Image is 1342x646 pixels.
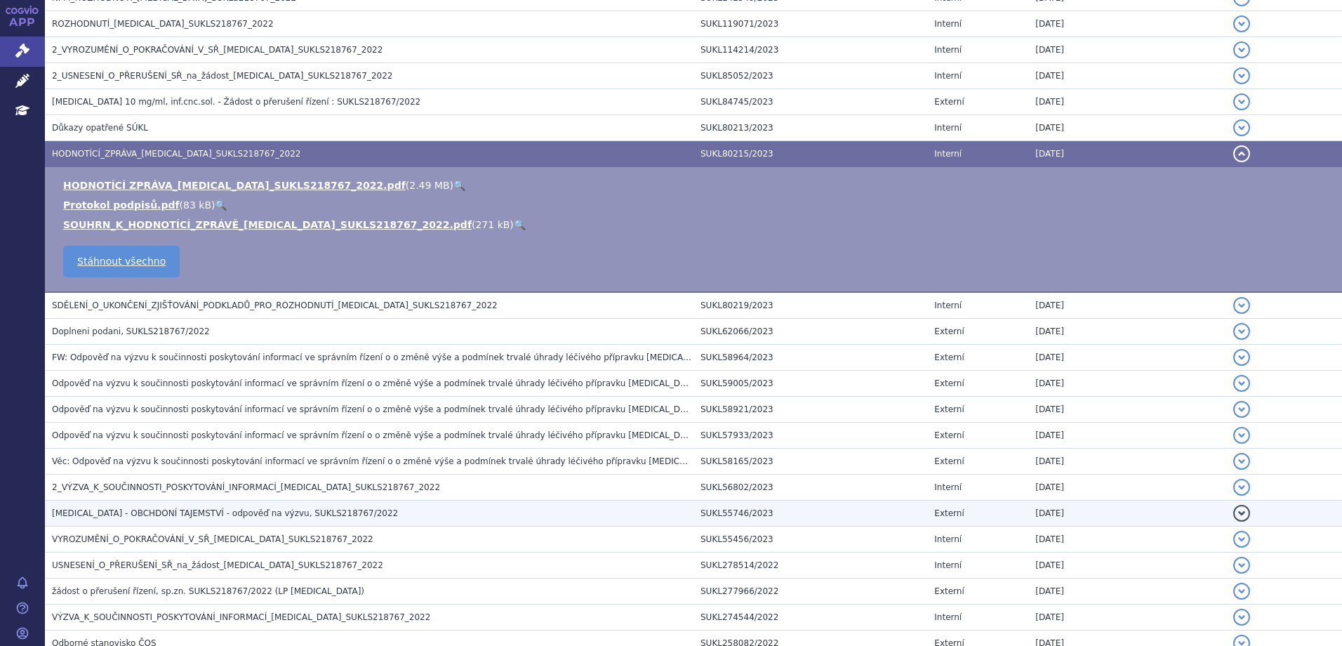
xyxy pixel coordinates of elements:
td: SUKL59005/2023 [693,371,927,397]
button: detail [1233,323,1250,340]
span: Důkazy opatřené SÚKL [52,123,148,133]
td: [DATE] [1028,449,1225,475]
td: SUKL85052/2023 [693,63,927,89]
li: ( ) [63,178,1328,192]
span: SDĚLENÍ_O_UKONČENÍ_ZJIŠŤOVÁNÍ_PODKLADŮ_PRO_ROZHODNUTÍ_OPDIVO_SUKLS218767_2022 [52,301,498,310]
td: SUKL57933/2023 [693,423,927,449]
span: Externí [934,378,964,388]
td: SUKL80215/2023 [693,141,927,167]
td: SUKL55746/2023 [693,501,927,527]
span: Externí [934,430,964,440]
button: detail [1233,505,1250,522]
li: ( ) [63,198,1328,212]
span: Externí [934,327,964,336]
span: Interní [934,19,962,29]
span: Odpověď na výzvu k součinnosti poskytování informací ve správním řízení o o změně výše a podmínek... [52,404,790,414]
td: [DATE] [1028,605,1225,631]
span: Doplneni podani, SUKLS218767/2022 [52,327,210,336]
button: detail [1233,583,1250,600]
td: SUKL277966/2022 [693,579,927,605]
button: detail [1233,119,1250,136]
span: Interní [934,45,962,55]
td: [DATE] [1028,89,1225,115]
td: [DATE] [1028,527,1225,553]
span: 83 kB [183,199,211,211]
span: ROZHODNUTÍ_OPDIVO_SUKLS218767_2022 [52,19,274,29]
td: SUKL84745/2023 [693,89,927,115]
span: VYROZUMĚNÍ_O_POKRAČOVÁNÍ_V_SŘ_OPDIVO_SUKLS218767_2022 [52,534,373,544]
td: SUKL119071/2023 [693,11,927,37]
td: [DATE] [1028,292,1225,319]
td: [DATE] [1028,423,1225,449]
button: detail [1233,531,1250,548]
span: Opdivo 10 mg/ml, inf.cnc.sol. - Žádost o přerušení řízení : SUKLS218767/2022 [52,97,420,107]
span: 2_VÝZVA_K_SOUČINNOSTI_POSKYTOVÁNÍ_INFORMACÍ_OPDIVO_SUKLS218767_2022 [52,482,440,492]
a: Protokol podpisů.pdf [63,199,180,211]
span: Externí [934,586,964,596]
span: Interní [934,560,962,570]
td: [DATE] [1028,11,1225,37]
span: Externí [934,404,964,414]
td: SUKL80219/2023 [693,292,927,319]
span: Věc: Odpověď na výzvu k součinnosti poskytování informací ve správním řízení o o změně výše a pod... [52,456,719,466]
button: detail [1233,479,1250,496]
a: 🔍 [514,219,526,230]
a: HODNOTÍCÍ ZPRÁVA_[MEDICAL_DATA]_SUKLS218767_2022.pdf [63,180,406,191]
span: Interní [934,612,962,622]
td: [DATE] [1028,115,1225,141]
span: Interní [934,301,962,310]
span: VÝZVA_K_SOUČINNOSTI_POSKYTOVÁNÍ_INFORMACÍ_OPDIVO_SUKLS218767_2022 [52,612,430,622]
span: Interní [934,123,962,133]
td: SUKL58165/2023 [693,449,927,475]
button: detail [1233,67,1250,84]
td: SUKL55456/2023 [693,527,927,553]
span: Interní [934,71,962,81]
button: detail [1233,375,1250,392]
span: Odpověď na výzvu k součinnosti poskytování informací ve správním řízení o o změně výše a podmínek... [52,378,790,388]
td: [DATE] [1028,141,1225,167]
button: detail [1233,609,1250,626]
span: 2_VYROZUMĚNÍ_O_POKRAČOVÁNÍ_V_SŘ_OPDIVO_SUKLS218767_2022 [52,45,383,55]
span: 2_USNESENÍ_O_PŘERUŠENÍ_SŘ_na_žádost_OPDIVO_SUKLS218767_2022 [52,71,392,81]
a: 🔍 [453,180,465,191]
button: detail [1233,93,1250,110]
button: detail [1233,557,1250,574]
td: [DATE] [1028,371,1225,397]
td: SUKL58921/2023 [693,397,927,423]
td: SUKL274544/2022 [693,605,927,631]
td: [DATE] [1028,319,1225,345]
button: detail [1233,349,1250,366]
span: Interní [934,482,962,492]
span: Interní [934,534,962,544]
span: OPDIVO - OBCHDONÍ TAJEMSTVÍ - odpověď na výzvu, SUKLS218767/2022 [52,508,398,518]
td: SUKL278514/2022 [693,553,927,579]
span: žádost o přerušení řízení, sp.zn. SUKLS218767/2022 (LP Opdivo) [52,586,364,596]
span: 271 kB [475,219,510,230]
span: Externí [934,352,964,362]
button: detail [1233,453,1250,470]
span: USNESENÍ_O_PŘERUŠENÍ_SŘ_na_žádost_OPDIVO_SUKLS218767_2022 [52,560,383,570]
td: [DATE] [1028,397,1225,423]
button: detail [1233,427,1250,444]
li: ( ) [63,218,1328,232]
a: SOUHRN_K_HODNOTÍCÍ_ZPRÁVĚ_[MEDICAL_DATA]_SUKLS218767_2022.pdf [63,219,472,230]
td: [DATE] [1028,501,1225,527]
td: [DATE] [1028,63,1225,89]
button: detail [1233,401,1250,418]
td: SUKL114214/2023 [693,37,927,63]
span: 2.49 MB [409,180,449,191]
button: detail [1233,297,1250,314]
span: Interní [934,149,962,159]
a: 🔍 [215,199,227,211]
td: SUKL58964/2023 [693,345,927,371]
span: Externí [934,508,964,518]
td: [DATE] [1028,37,1225,63]
span: Externí [934,456,964,466]
td: SUKL62066/2023 [693,319,927,345]
td: SUKL56802/2023 [693,475,927,501]
td: SUKL80213/2023 [693,115,927,141]
span: FW: Odpověď na výzvu k součinnosti poskytování informací ve správním řízení o o změně výše a podm... [52,352,809,362]
button: detail [1233,41,1250,58]
span: Odpověď na výzvu k součinnosti poskytování informací ve správním řízení o o změně výše a podmínek... [52,430,790,440]
button: detail [1233,145,1250,162]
